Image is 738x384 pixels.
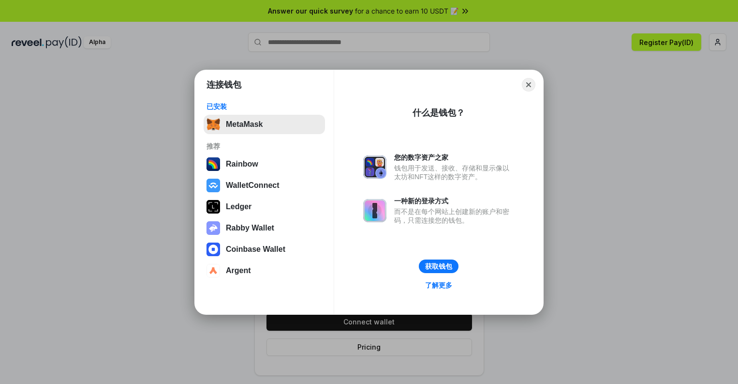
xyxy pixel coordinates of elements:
button: Coinbase Wallet [204,240,325,259]
img: svg+xml,%3Csvg%20width%3D%2228%22%20height%3D%2228%22%20viewBox%3D%220%200%2028%2028%22%20fill%3D... [207,243,220,256]
img: svg+xml,%3Csvg%20width%3D%2228%22%20height%3D%2228%22%20viewBox%3D%220%200%2028%2028%22%20fill%3D... [207,179,220,192]
a: 了解更多 [419,279,458,292]
button: 获取钱包 [419,260,458,273]
div: MetaMask [226,120,263,129]
div: 什么是钱包？ [413,107,465,119]
button: MetaMask [204,115,325,134]
button: Rainbow [204,154,325,174]
button: Close [522,78,535,92]
div: 获取钱包 [425,262,452,271]
img: svg+xml,%3Csvg%20xmlns%3D%22http%3A%2F%2Fwww.w3.org%2F2000%2Fsvg%22%20fill%3D%22none%22%20viewBox... [363,155,386,179]
div: 而不是在每个网站上创建新的账户和密码，只需连接您的钱包。 [394,207,514,225]
img: svg+xml,%3Csvg%20fill%3D%22none%22%20height%3D%2233%22%20viewBox%3D%220%200%2035%2033%22%20width%... [207,118,220,131]
img: svg+xml,%3Csvg%20xmlns%3D%22http%3A%2F%2Fwww.w3.org%2F2000%2Fsvg%22%20fill%3D%22none%22%20viewBox... [363,199,386,222]
button: Argent [204,261,325,280]
img: svg+xml,%3Csvg%20xmlns%3D%22http%3A%2F%2Fwww.w3.org%2F2000%2Fsvg%22%20width%3D%2228%22%20height%3... [207,200,220,214]
button: Rabby Wallet [204,218,325,238]
img: svg+xml,%3Csvg%20xmlns%3D%22http%3A%2F%2Fwww.w3.org%2F2000%2Fsvg%22%20fill%3D%22none%22%20viewBox... [207,221,220,235]
div: WalletConnect [226,181,280,190]
img: svg+xml,%3Csvg%20width%3D%2228%22%20height%3D%2228%22%20viewBox%3D%220%200%2028%2028%22%20fill%3D... [207,264,220,277]
div: Rainbow [226,160,258,169]
div: 一种新的登录方式 [394,197,514,205]
div: Ledger [226,202,251,211]
button: Ledger [204,197,325,216]
div: Argent [226,266,251,275]
div: 您的数字资产之家 [394,153,514,162]
div: 了解更多 [425,281,452,290]
div: Coinbase Wallet [226,245,285,254]
div: Rabby Wallet [226,224,274,232]
div: 钱包用于发送、接收、存储和显示像以太坊和NFT这样的数字资产。 [394,164,514,181]
div: 已安装 [207,102,322,111]
div: 推荐 [207,142,322,151]
button: WalletConnect [204,176,325,195]
h1: 连接钱包 [207,79,241,91]
img: svg+xml,%3Csvg%20width%3D%22120%22%20height%3D%22120%22%20viewBox%3D%220%200%20120%20120%22%20fil... [207,157,220,171]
